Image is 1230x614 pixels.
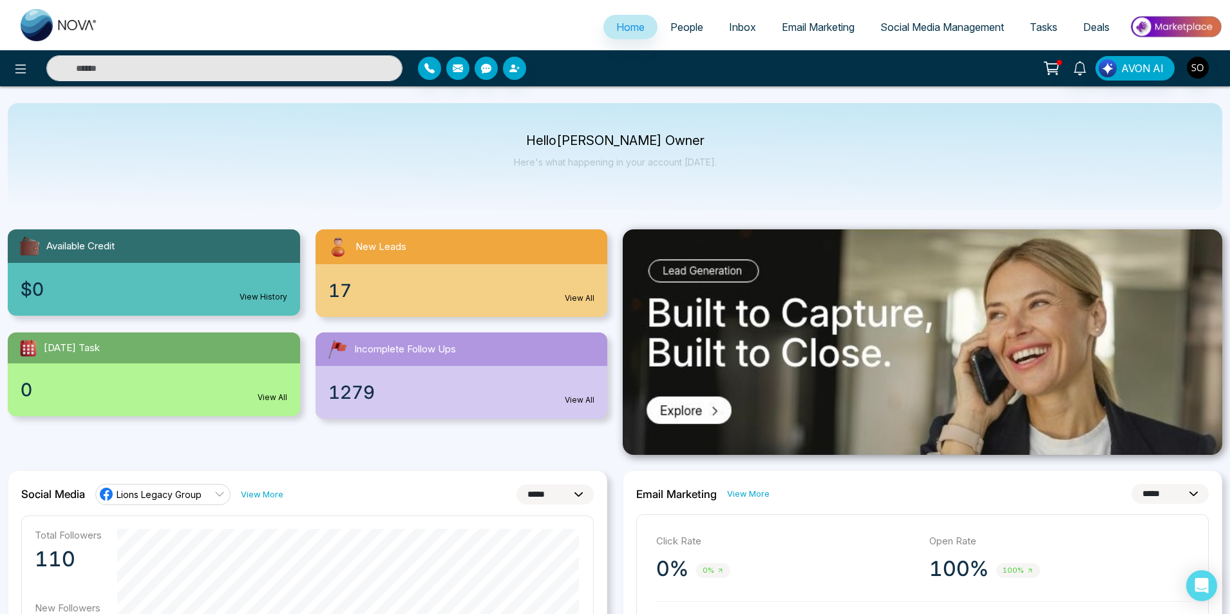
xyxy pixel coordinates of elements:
span: Social Media Management [880,21,1004,34]
span: People [670,21,703,34]
img: Nova CRM Logo [21,9,98,41]
p: Total Followers [35,529,102,541]
span: Home [616,21,645,34]
span: 0 [21,376,32,403]
a: Home [603,15,658,39]
a: Incomplete Follow Ups1279View All [308,332,616,419]
a: Social Media Management [867,15,1017,39]
span: Deals [1083,21,1110,34]
a: View History [240,291,287,303]
span: [DATE] Task [44,341,100,356]
a: Tasks [1017,15,1070,39]
h2: Social Media [21,488,85,501]
span: Inbox [729,21,756,34]
p: 100% [929,556,989,582]
span: Email Marketing [782,21,855,34]
a: View All [565,293,594,304]
img: todayTask.svg [18,338,39,358]
span: Lions Legacy Group [117,488,202,501]
span: Available Credit [46,239,115,254]
img: . [623,229,1222,455]
a: People [658,15,716,39]
span: Tasks [1030,21,1057,34]
p: 0% [656,556,688,582]
a: Email Marketing [769,15,867,39]
p: New Followers [35,602,102,614]
span: New Leads [355,240,406,254]
span: AVON AI [1121,61,1164,76]
p: Open Rate [929,534,1189,549]
a: New Leads17View All [308,229,616,317]
img: newLeads.svg [326,235,350,259]
p: Hello [PERSON_NAME] Owner [514,135,717,146]
h2: Email Marketing [636,488,717,501]
a: Deals [1070,15,1122,39]
p: 110 [35,546,102,572]
div: Open Intercom Messenger [1186,570,1217,601]
span: Incomplete Follow Ups [354,342,456,357]
a: View More [241,488,283,501]
span: 100% [996,563,1040,578]
img: availableCredit.svg [18,235,41,258]
img: User Avatar [1187,57,1209,79]
p: Here's what happening in your account [DATE]. [514,157,717,168]
img: followUps.svg [326,338,349,361]
span: 0% [696,563,730,578]
button: AVON AI [1095,56,1175,81]
a: View All [565,394,594,406]
span: 17 [328,277,352,304]
a: Inbox [716,15,769,39]
p: Click Rate [656,534,916,549]
span: $0 [21,276,44,303]
span: 1279 [328,379,375,406]
img: Lead Flow [1099,59,1117,77]
a: View More [727,488,770,500]
a: View All [258,392,287,403]
img: Market-place.gif [1129,12,1222,41]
